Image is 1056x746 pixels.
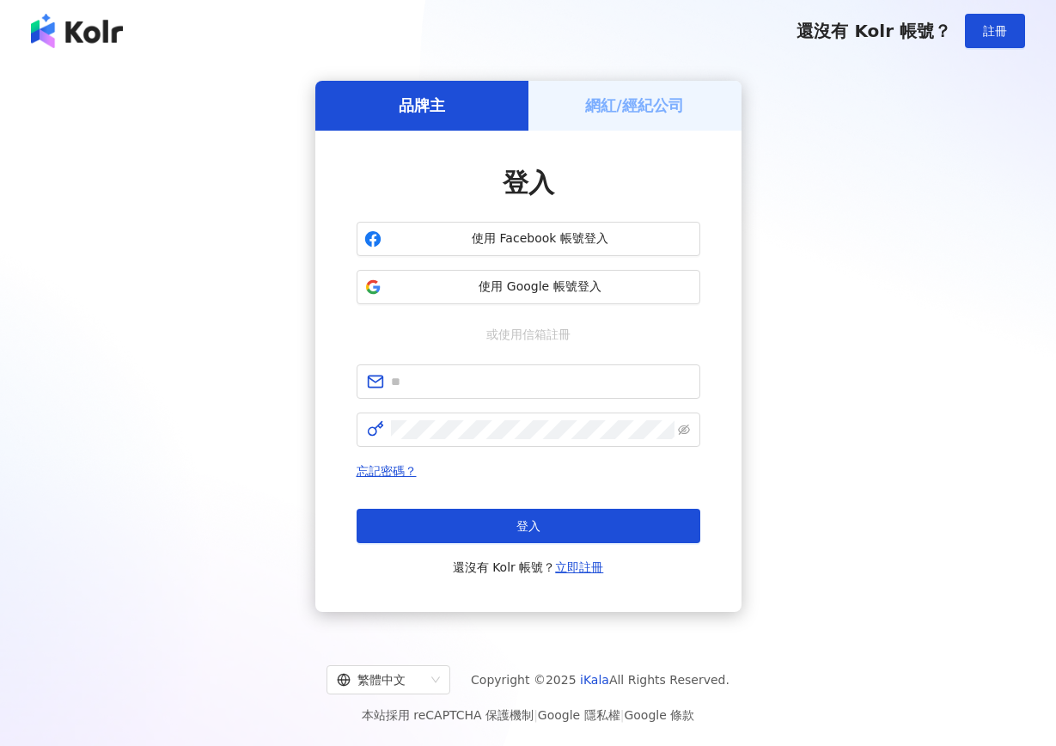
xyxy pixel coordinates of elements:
[797,21,951,41] span: 還沒有 Kolr 帳號？
[534,708,538,722] span: |
[357,270,700,304] button: 使用 Google 帳號登入
[474,325,583,344] span: 或使用信箱註冊
[983,24,1007,38] span: 註冊
[965,14,1025,48] button: 註冊
[516,519,540,533] span: 登入
[503,168,554,198] span: 登入
[388,230,693,248] span: 使用 Facebook 帳號登入
[357,464,417,478] a: 忘記密碼？
[388,278,693,296] span: 使用 Google 帳號登入
[678,424,690,436] span: eye-invisible
[555,560,603,574] a: 立即註冊
[31,14,123,48] img: logo
[337,666,424,694] div: 繁體中文
[585,95,684,116] h5: 網紅/經紀公司
[620,708,625,722] span: |
[399,95,445,116] h5: 品牌主
[538,708,620,722] a: Google 隱私權
[580,673,609,687] a: iKala
[362,705,694,725] span: 本站採用 reCAPTCHA 保護機制
[471,670,729,690] span: Copyright © 2025 All Rights Reserved.
[624,708,694,722] a: Google 條款
[453,557,604,578] span: 還沒有 Kolr 帳號？
[357,509,700,543] button: 登入
[357,222,700,256] button: 使用 Facebook 帳號登入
